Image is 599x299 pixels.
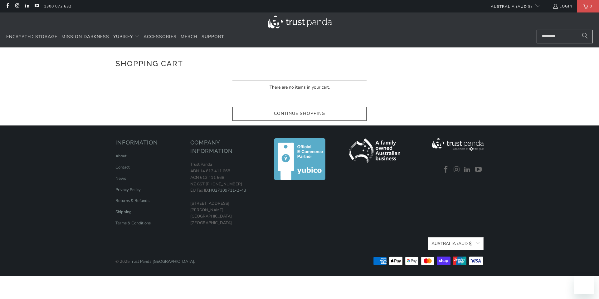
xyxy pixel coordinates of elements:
span: YubiKey [113,34,133,40]
input: Search... [537,30,593,43]
a: About [115,153,127,159]
a: 1300 072 632 [44,3,71,10]
iframe: Button to launch messaging window [574,274,594,294]
img: Trust Panda Australia [268,16,332,28]
a: Continue Shopping [232,107,367,121]
a: HU27309711-2-43 [209,188,246,193]
span: Support [202,34,224,40]
a: Merch [181,30,197,44]
span: Accessories [144,34,177,40]
a: Privacy Policy [115,187,141,193]
p: Trust Panda ABN 14 612 411 668 ACN 612 411 668 NZ GST [PHONE_NUMBER] EU Tax ID: [STREET_ADDRESS][... [190,161,259,226]
span: Mission Darkness [61,34,109,40]
a: Encrypted Storage [6,30,57,44]
a: Login [553,3,572,10]
a: Trust Panda Australia on YouTube [474,166,483,174]
a: Returns & Refunds [115,198,149,203]
a: Trust Panda Australia on LinkedIn [24,4,30,9]
button: Search [577,30,593,43]
p: There are no items in your cart. [232,81,367,94]
a: Trust Panda Australia on Instagram [14,4,20,9]
a: Trust Panda Australia on Instagram [452,166,461,174]
a: Trust Panda Australia on LinkedIn [463,166,472,174]
a: Support [202,30,224,44]
a: Trust Panda Australia on Facebook [5,4,10,9]
a: Trust Panda [GEOGRAPHIC_DATA] [130,259,194,264]
p: © 2025 . [115,252,195,265]
a: Contact [115,164,130,170]
h1: Shopping Cart [115,57,484,69]
a: Accessories [144,30,177,44]
a: Mission Darkness [61,30,109,44]
span: Merch [181,34,197,40]
a: News [115,176,126,181]
a: Shipping [115,209,132,215]
nav: Translation missing: en.navigation.header.main_nav [6,30,224,44]
a: Trust Panda Australia on Facebook [441,166,450,174]
summary: YubiKey [113,30,139,44]
button: Australia (AUD $) [428,237,484,250]
span: Encrypted Storage [6,34,57,40]
a: Terms & Conditions [115,220,151,226]
a: Trust Panda Australia on YouTube [34,4,39,9]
